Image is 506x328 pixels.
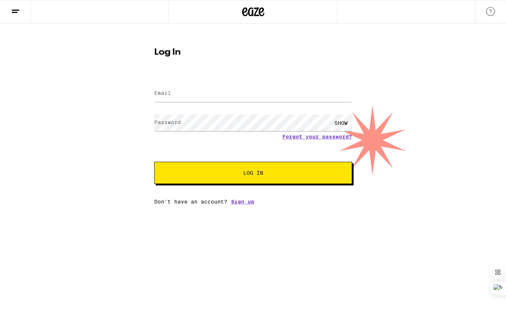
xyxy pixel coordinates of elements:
div: Don't have an account? [154,199,352,205]
button: Log In [154,162,352,184]
input: Email [154,85,352,102]
span: Log In [243,170,263,175]
label: Password [154,119,181,125]
h1: Log In [154,48,352,57]
div: SHOW [330,115,352,131]
a: Sign up [231,199,254,205]
label: Email [154,90,171,96]
span: Hi. Need any help? [4,5,53,11]
a: Forgot your password? [282,134,352,140]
